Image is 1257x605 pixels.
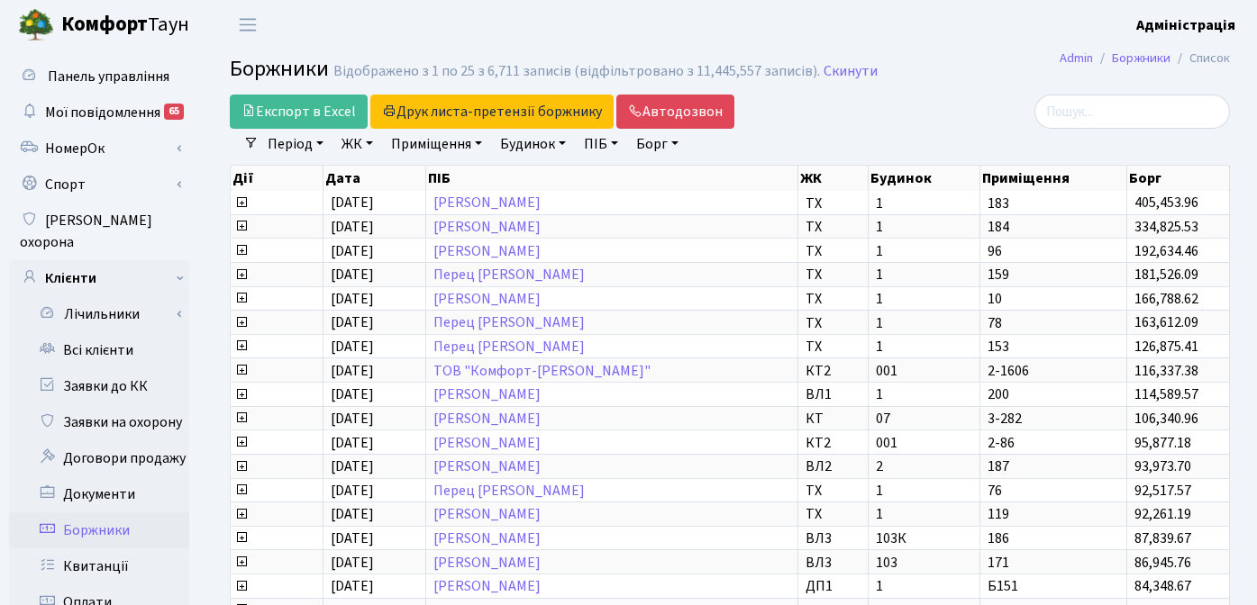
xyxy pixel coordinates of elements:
th: Борг [1127,166,1230,191]
button: Друк листа-претензії боржнику [370,95,614,129]
span: 1 [876,483,972,498]
a: Клієнти [9,260,189,296]
span: 1 [876,292,972,306]
span: 119 [988,507,1119,521]
span: 1 [876,267,972,282]
a: Спорт [9,167,189,203]
a: ЖК [334,129,380,159]
a: Перец [PERSON_NAME] [433,481,585,501]
span: Панель управління [48,67,169,86]
th: Будинок [869,166,980,191]
th: Приміщення [980,166,1127,191]
span: 153 [988,339,1119,354]
span: Таун [61,10,189,41]
a: [PERSON_NAME] [433,433,541,453]
span: [DATE] [331,217,374,237]
span: ВЛ1 [806,387,861,402]
span: 103 [876,555,972,570]
a: Перец [PERSON_NAME] [433,313,585,333]
span: ТХ [806,316,861,330]
span: [DATE] [331,361,374,381]
a: Панель управління [9,59,189,95]
div: 65 [164,104,184,120]
a: Лічильники [21,296,189,332]
span: [DATE] [331,241,374,261]
span: [DATE] [331,456,374,476]
a: Перец [PERSON_NAME] [433,337,585,357]
span: ТХ [806,196,861,211]
a: [PERSON_NAME] охорона [9,203,189,260]
a: Всі клієнти [9,332,189,368]
a: Боржники [1112,49,1170,68]
span: 181,526.09 [1134,265,1198,284]
span: 10 [988,292,1119,306]
a: [PERSON_NAME] [433,409,541,429]
a: Admin [1060,49,1093,68]
span: 92,261.19 [1134,504,1191,524]
span: ТХ [806,267,861,282]
span: 1 [876,579,972,593]
span: 159 [988,267,1119,282]
a: Мої повідомлення65 [9,95,189,131]
a: Приміщення [384,129,489,159]
th: Дата [323,166,426,191]
a: [PERSON_NAME] [433,528,541,548]
th: ПІБ [426,166,798,191]
span: ТХ [806,244,861,258]
a: [PERSON_NAME] [433,289,541,309]
span: 001 [876,436,972,450]
span: 200 [988,387,1119,402]
span: [DATE] [331,433,374,453]
a: [PERSON_NAME] [433,217,541,237]
span: 2 [876,459,972,474]
span: 116,337.38 [1134,361,1198,381]
span: 1 [876,387,972,402]
a: Перец [PERSON_NAME] [433,265,585,284]
span: 1 [876,339,972,354]
span: 163,612.09 [1134,313,1198,333]
a: [PERSON_NAME] [433,576,541,596]
span: ТХ [806,220,861,234]
span: 171 [988,555,1119,570]
span: [DATE] [331,337,374,357]
span: 1 [876,220,972,234]
span: 183 [988,196,1119,211]
a: Автодозвон [616,95,734,129]
span: 2-1606 [988,364,1119,378]
a: Експорт в Excel [230,95,368,129]
span: [DATE] [331,528,374,548]
a: ПІБ [577,129,625,159]
img: logo.png [18,7,54,43]
span: ДП1 [806,579,861,593]
span: 126,875.41 [1134,337,1198,357]
span: ТХ [806,339,861,354]
nav: breadcrumb [1033,40,1257,77]
span: ТХ [806,483,861,498]
div: Відображено з 1 по 25 з 6,711 записів (відфільтровано з 11,445,557 записів). [333,63,820,80]
button: Переключити навігацію [225,10,270,40]
a: Документи [9,476,189,512]
span: [DATE] [331,313,374,333]
a: Квитанції [9,548,189,584]
li: Список [1170,49,1230,68]
a: [PERSON_NAME] [433,194,541,213]
span: КТ2 [806,436,861,450]
a: [PERSON_NAME] [433,553,541,573]
span: 187 [988,459,1119,474]
input: Пошук... [1034,95,1230,129]
span: 86,945.76 [1134,553,1191,573]
span: 166,788.62 [1134,289,1198,309]
span: ВЛ3 [806,555,861,570]
span: ТХ [806,292,861,306]
a: Адміністрація [1136,14,1235,36]
a: Заявки на охорону [9,404,189,440]
span: 1 [876,507,972,521]
span: Б151 [988,579,1119,593]
span: 2-86 [988,436,1119,450]
span: [DATE] [331,553,374,573]
span: 78 [988,316,1119,330]
a: Скинути [824,63,878,80]
a: Період [260,129,331,159]
span: 1 [876,316,972,330]
span: [DATE] [331,504,374,524]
